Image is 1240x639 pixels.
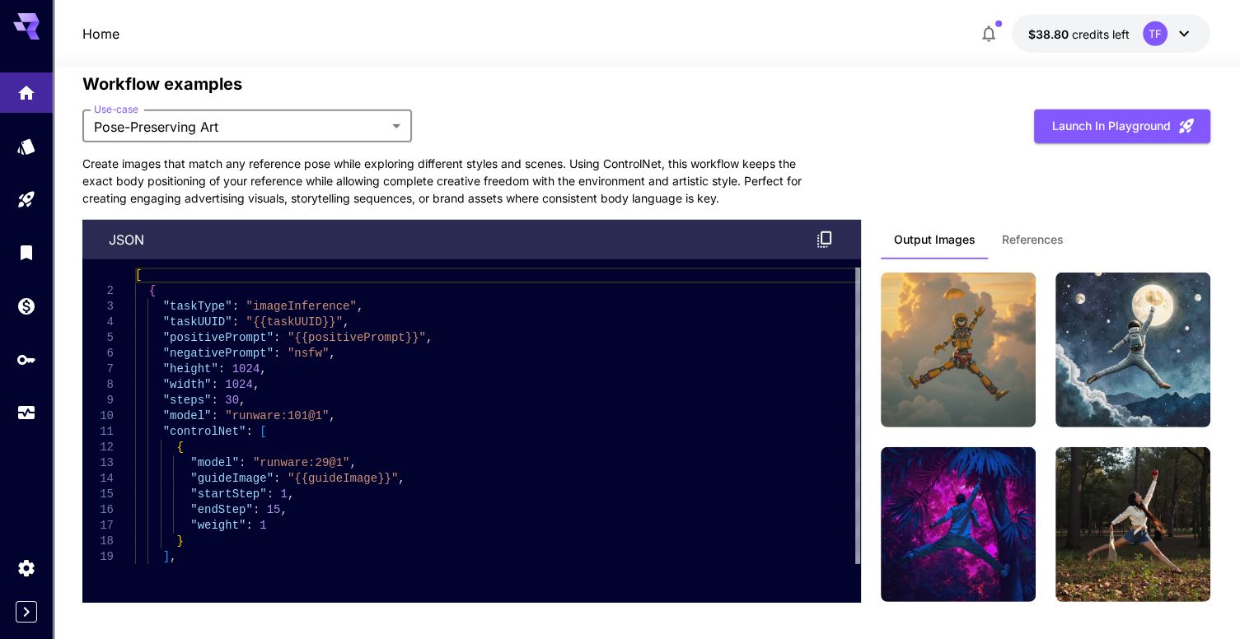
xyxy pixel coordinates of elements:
[135,268,142,282] span: [
[239,394,246,407] span: ,
[253,503,260,516] span: :
[82,534,114,549] div: 18
[288,487,294,501] span: ,
[190,487,266,501] span: "startStep"
[357,300,363,313] span: ,
[1034,110,1210,143] button: Launch in Playground
[16,557,36,578] div: Settings
[1012,15,1210,53] button: $38.7994TF
[190,456,239,469] span: "model"
[82,518,114,534] div: 17
[82,549,114,565] div: 19
[253,456,350,469] span: "runware:29@1"
[16,349,36,370] div: API Keys
[82,440,114,455] div: 12
[82,455,114,471] div: 13
[190,472,274,485] span: "guideImage"
[274,472,280,485] span: :
[16,189,36,210] div: Playground
[232,300,239,313] span: :
[82,330,114,346] div: 5
[211,394,218,407] span: :
[82,502,114,518] div: 16
[82,377,114,393] div: 8
[163,347,274,360] span: "negativePrompt"
[881,447,1036,602] img: man jumping reaching a tree in the jungle, electric, vaporwave, aesthetic, lightnings, neon, retro
[1143,21,1167,46] div: TF
[82,361,114,377] div: 7
[170,550,176,563] span: ,
[225,409,329,422] span: "runware:101@1"
[329,409,335,422] span: ,
[281,503,288,516] span: ,
[82,408,114,424] div: 10
[288,472,398,485] span: "{{guideImage}}"
[163,409,212,422] span: "model"
[1002,232,1064,247] span: References
[82,268,114,283] div: 1
[82,72,1210,96] p: Workflow examples
[82,24,119,44] nav: breadcrumb
[176,441,183,454] span: {
[267,487,274,501] span: :
[239,456,246,469] span: :
[260,425,266,438] span: [
[274,347,280,360] span: :
[190,503,253,516] span: "endStep"
[260,362,266,375] span: ,
[16,403,36,423] div: Usage
[267,503,281,516] span: 15
[163,300,232,313] span: "taskType"
[225,378,253,391] span: 1024
[16,242,36,263] div: Library
[218,362,225,375] span: :
[280,487,287,501] span: 1
[16,601,37,623] div: Expand sidebar
[1055,273,1210,427] img: astronaut in space playing with the moon, watercolor painting
[232,315,239,329] span: :
[82,487,114,502] div: 15
[246,425,252,438] span: :
[260,519,266,532] span: 1
[16,136,36,156] div: Models
[163,550,170,563] span: ]
[1028,27,1072,41] span: $38.80
[246,300,356,313] span: "imageInference"
[1028,26,1130,43] div: $38.7994
[211,409,218,422] span: :
[149,284,156,297] span: {
[225,394,239,407] span: 30
[94,102,138,116] label: Use-case
[82,315,114,330] div: 4
[82,299,114,315] div: 3
[343,315,349,329] span: ,
[16,296,36,316] div: Wallet
[16,77,36,98] div: Home
[94,117,386,137] span: Pose-Preserving Art
[246,315,343,329] span: "{{taskUUID}}"
[1072,27,1130,41] span: credits left
[109,230,144,250] p: json
[82,24,119,44] p: Home
[398,472,405,485] span: ,
[881,273,1036,427] img: cute happy robot made of metal, skydiving, tiny parachutte on helmet, big smile, cinematic, 4K
[211,378,218,391] span: :
[82,424,114,440] div: 11
[350,456,357,469] span: ,
[329,347,335,360] span: ,
[163,378,212,391] span: "width"
[1055,447,1210,602] img: woman jumping happily in the forest while getting an apple, comic style
[288,347,329,360] span: "nsfw"
[190,519,246,532] span: "weight"
[163,362,218,375] span: "height"
[82,393,114,408] div: 9
[232,362,260,375] span: 1024
[176,534,183,548] span: }
[163,315,232,329] span: "taskUUID"
[163,425,246,438] span: "controlNet"
[426,331,433,344] span: ,
[253,378,260,391] span: ,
